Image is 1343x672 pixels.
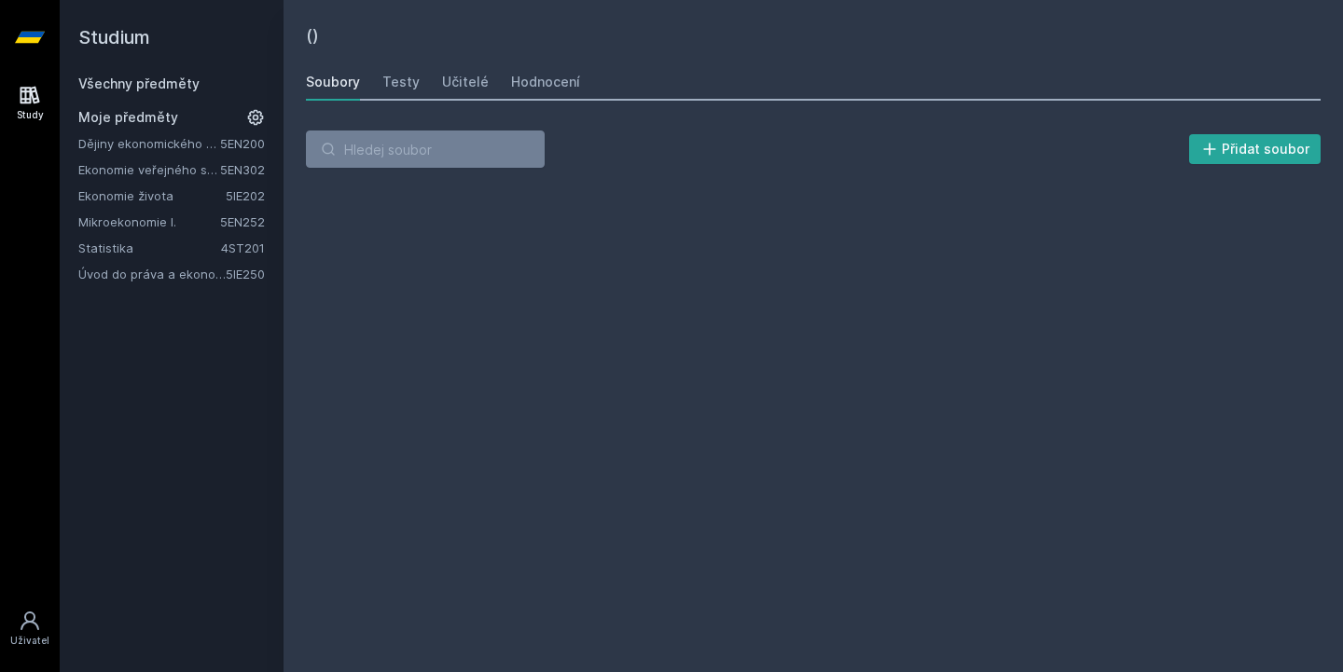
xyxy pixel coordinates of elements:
a: Ekonomie veřejného sektoru [78,160,220,179]
h2: () [306,22,1321,48]
a: Study [4,75,56,131]
button: Přidat soubor [1189,134,1322,164]
div: Uživatel [10,634,49,648]
div: Učitelé [442,73,489,91]
a: Soubory [306,63,360,101]
a: Ekonomie života [78,186,226,205]
a: Všechny předměty [78,75,200,91]
span: Moje předměty [78,108,178,127]
div: Hodnocení [511,73,580,91]
a: Úvod do práva a ekonomie [78,265,226,283]
input: Hledej soubor [306,130,545,168]
a: Hodnocení [511,63,580,101]
a: Testy [382,63,420,101]
a: Mikroekonomie I. [78,213,220,231]
div: Study [17,108,44,122]
a: Učitelé [442,63,489,101]
div: Soubory [306,73,360,91]
a: 5EN200 [220,136,265,151]
div: Testy [382,73,420,91]
a: 5EN252 [220,214,265,229]
a: Dějiny ekonomického myšlení [78,134,220,153]
a: 4ST201 [221,240,265,255]
a: Uživatel [4,600,56,657]
a: 5IE250 [226,267,265,281]
a: 5EN302 [220,162,265,177]
a: 5IE202 [226,188,265,203]
a: Statistika [78,239,221,257]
